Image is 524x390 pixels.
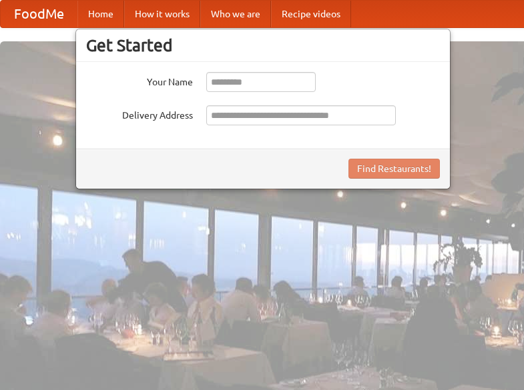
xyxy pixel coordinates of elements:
[200,1,271,27] a: Who we are
[348,159,440,179] button: Find Restaurants!
[1,1,77,27] a: FoodMe
[86,105,193,122] label: Delivery Address
[271,1,351,27] a: Recipe videos
[86,35,440,55] h3: Get Started
[124,1,200,27] a: How it works
[77,1,124,27] a: Home
[86,72,193,89] label: Your Name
